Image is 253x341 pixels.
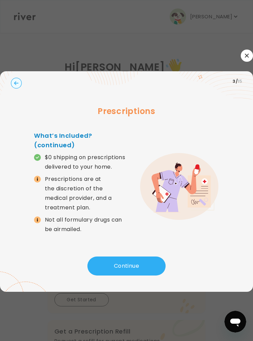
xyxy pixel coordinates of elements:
p: Prescriptions are at the discretion of the medical provider, and a treatment plan. [45,174,126,212]
h3: Prescriptions [11,105,242,117]
iframe: Button to launch messaging window [224,311,246,333]
img: error graphic [140,153,219,220]
p: $0 shipping on prescriptions delivered to your home. [45,153,126,172]
p: Not all formulary drugs can be airmailed. [45,215,126,234]
button: Continue [87,257,166,276]
h4: What’s Included? (continued) [34,131,126,150]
